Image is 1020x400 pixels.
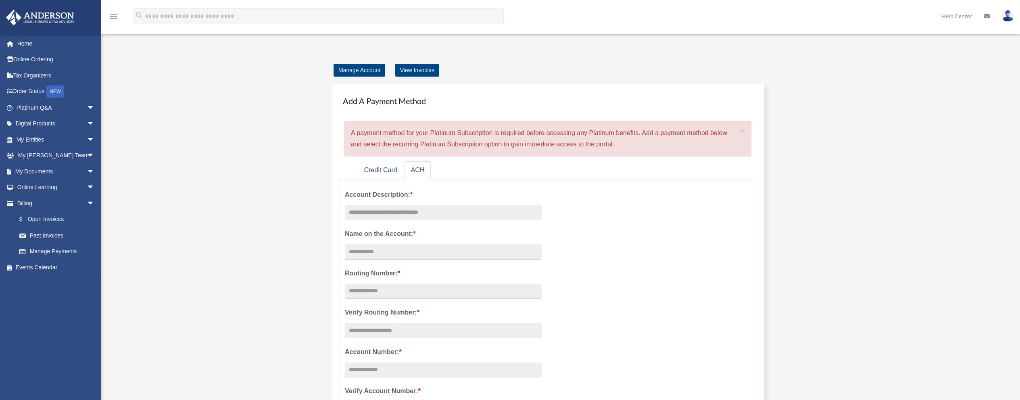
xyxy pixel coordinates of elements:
[6,259,107,275] a: Events Calendar
[345,385,542,397] label: Verify Account Number:
[6,116,107,132] a: Digital Productsarrow_drop_down
[344,121,751,156] div: A payment method for your Platinum Subscription is required before accessing any Platinum benefit...
[6,100,107,116] a: Platinum Q&Aarrow_drop_down
[87,195,103,212] span: arrow_drop_down
[11,244,103,260] a: Manage Payments
[46,85,64,98] div: NEW
[87,163,103,180] span: arrow_drop_down
[87,179,103,196] span: arrow_drop_down
[109,11,119,21] i: menu
[87,100,103,116] span: arrow_drop_down
[340,92,756,110] h4: Add A Payment Method
[345,268,542,279] label: Routing Number:
[345,189,542,200] label: Account Description:
[109,14,119,21] a: menu
[345,228,542,240] label: Name on the Account:
[395,64,439,77] a: View Invoices
[6,35,107,52] a: Home
[6,179,107,196] a: Online Learningarrow_drop_down
[405,161,431,179] a: ACH
[358,161,404,179] a: Credit Card
[6,52,107,68] a: Online Ordering
[11,227,107,244] a: Past Invoices
[6,83,107,100] a: Order StatusNEW
[24,215,28,225] span: $
[6,195,107,211] a: Billingarrow_drop_down
[87,116,103,132] span: arrow_drop_down
[334,64,385,77] a: Manage Account
[6,131,107,148] a: My Entitiesarrow_drop_down
[6,163,107,179] a: My Documentsarrow_drop_down
[87,131,103,148] span: arrow_drop_down
[345,307,542,318] label: Verify Routing Number:
[4,10,77,25] img: Anderson Advisors Platinum Portal
[87,148,103,164] span: arrow_drop_down
[740,127,745,135] button: Close
[1002,10,1014,22] img: User Pic
[135,11,144,20] i: search
[345,346,542,358] label: Account Number:
[6,67,107,83] a: Tax Organizers
[6,148,107,164] a: My [PERSON_NAME] Teamarrow_drop_down
[11,211,107,228] a: $Open Invoices
[740,126,745,135] span: ×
